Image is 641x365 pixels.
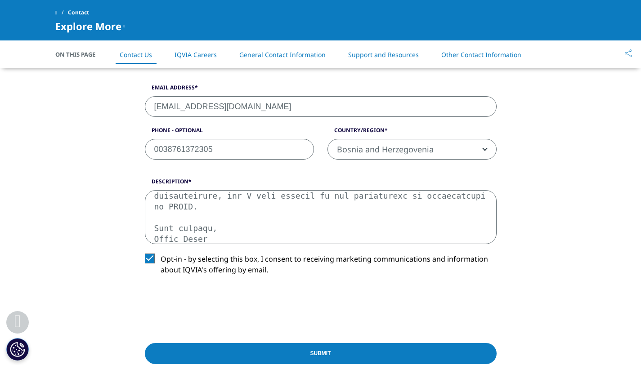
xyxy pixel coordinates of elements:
[175,50,217,59] a: IQVIA Careers
[239,50,326,59] a: General Contact Information
[6,338,29,361] button: Postavke za kolačiće
[145,289,282,325] iframe: reCAPTCHA
[145,343,497,364] input: Submit
[327,126,497,139] label: Country/Region
[68,4,89,21] span: Contact
[55,50,105,59] span: On This Page
[120,50,152,59] a: Contact Us
[145,126,314,139] label: Phone - Optional
[348,50,419,59] a: Support and Resources
[145,254,497,280] label: Opt-in - by selecting this box, I consent to receiving marketing communications and information a...
[441,50,521,59] a: Other Contact Information
[145,178,497,190] label: Description
[328,139,496,160] span: Bosnia and Herzegovenia
[327,139,497,160] span: Bosnia and Herzegovenia
[145,84,497,96] label: Email Address
[55,21,121,31] span: Explore More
